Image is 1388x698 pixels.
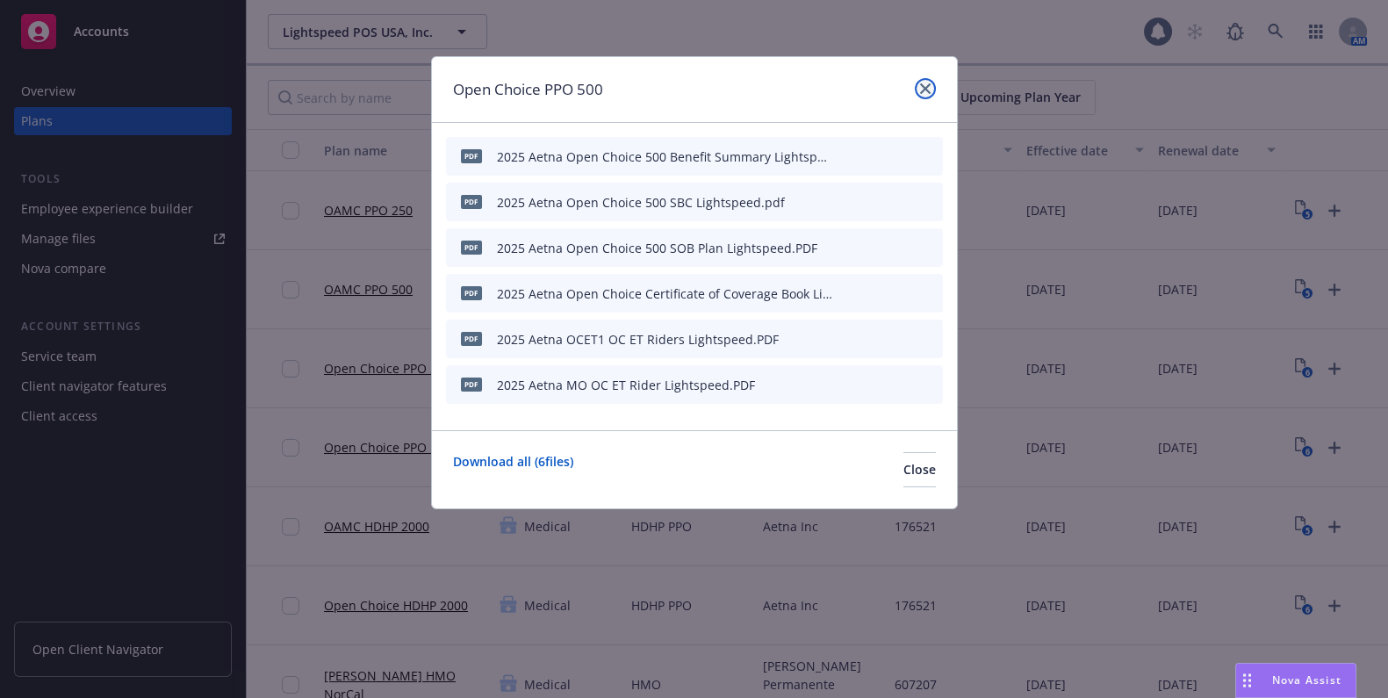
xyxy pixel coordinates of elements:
[922,284,936,303] button: archive file
[922,193,936,212] button: archive file
[497,148,832,166] div: 2025 Aetna Open Choice 500 Benefit Summary Lightspeed.pdf
[903,452,936,487] button: Close
[892,193,908,212] button: preview file
[497,239,817,257] div: 2025 Aetna Open Choice 500 SOB Plan Lightspeed.PDF
[1236,664,1258,697] div: Drag to move
[497,284,832,303] div: 2025 Aetna Open Choice Certificate of Coverage Book Lightspeed.PDF
[461,195,482,208] span: pdf
[453,78,603,101] h1: Open Choice PPO 500
[864,284,878,303] button: download file
[497,376,755,394] div: 2025 Aetna MO OC ET Rider Lightspeed.PDF
[1272,673,1341,687] span: Nova Assist
[892,284,908,303] button: preview file
[864,239,878,257] button: download file
[461,332,482,345] span: PDF
[892,330,908,349] button: preview file
[922,239,936,257] button: archive file
[497,330,779,349] div: 2025 Aetna OCET1 OC ET Riders Lightspeed.PDF
[922,330,936,349] button: archive file
[453,452,573,487] a: Download all ( 6 files)
[461,149,482,162] span: pdf
[892,148,908,166] button: preview file
[461,378,482,391] span: PDF
[922,148,936,166] button: archive file
[461,241,482,254] span: PDF
[1235,663,1356,698] button: Nova Assist
[915,78,936,99] a: close
[497,193,785,212] div: 2025 Aetna Open Choice 500 SBC Lightspeed.pdf
[461,286,482,299] span: PDF
[922,376,936,394] button: archive file
[864,376,878,394] button: download file
[903,461,936,478] span: Close
[864,148,878,166] button: download file
[864,330,878,349] button: download file
[864,193,878,212] button: download file
[892,239,908,257] button: preview file
[892,376,908,394] button: preview file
